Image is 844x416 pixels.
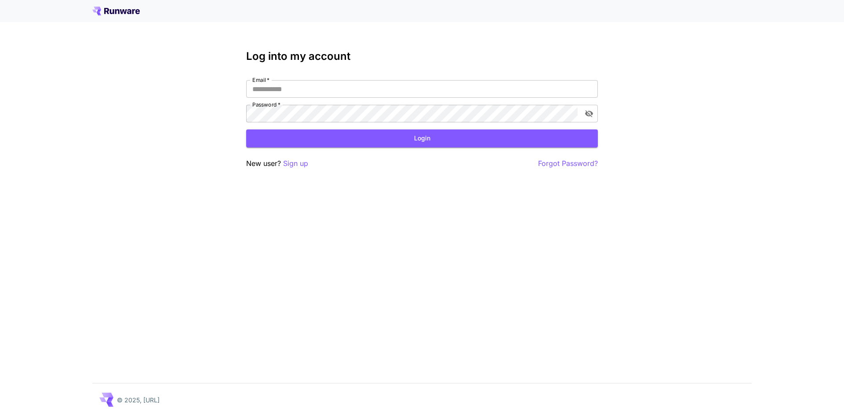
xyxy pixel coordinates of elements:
[283,158,308,169] button: Sign up
[246,158,308,169] p: New user?
[246,129,598,147] button: Login
[252,101,280,108] label: Password
[252,76,269,84] label: Email
[117,395,160,405] p: © 2025, [URL]
[581,106,597,121] button: toggle password visibility
[538,158,598,169] button: Forgot Password?
[246,50,598,63] h3: Log into my account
